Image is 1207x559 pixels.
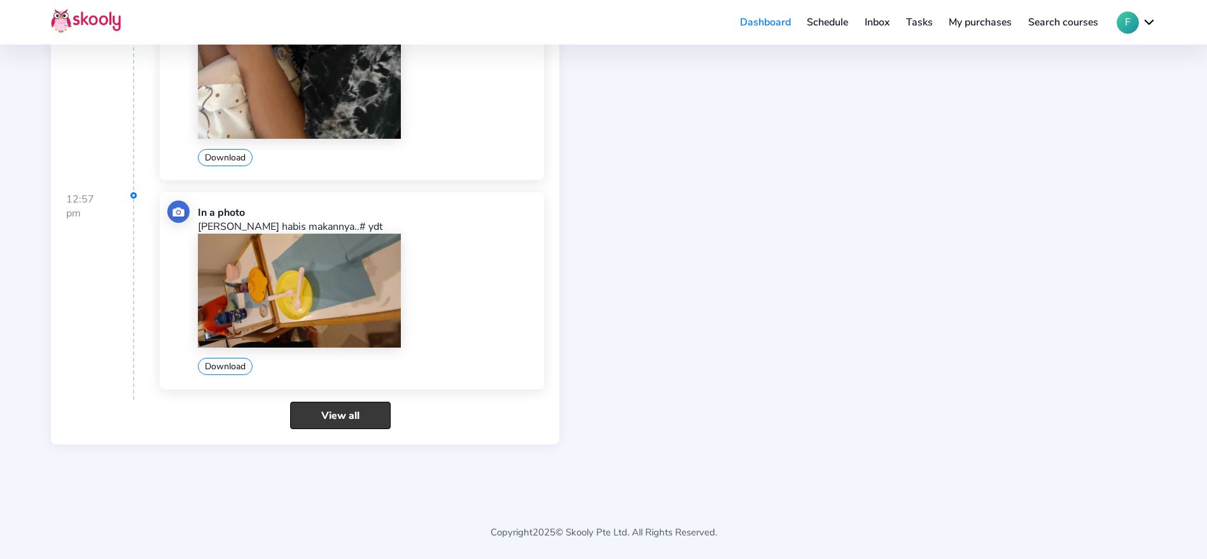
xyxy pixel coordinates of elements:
div: 12:57 [66,192,134,400]
a: View all [290,402,391,429]
img: 202104011006135110480677012997050329048862732472202510060557308733549530982399.jpg [198,234,401,348]
a: Search courses [1020,12,1106,32]
span: 2025 [533,526,555,539]
button: Download [198,358,253,375]
a: Schedule [799,12,857,32]
div: Copyright © Skooly Pte Ltd. All Rights Reserved. [51,475,1156,559]
a: Inbox [856,12,898,32]
div: In a photo [198,206,536,220]
p: [PERSON_NAME] habis makannya..# ydt [198,220,536,234]
img: photo.jpg [167,201,190,223]
button: Download [198,149,253,166]
div: pm [66,206,133,220]
img: Skooly [51,8,121,33]
button: Fchevron down outline [1117,11,1156,34]
a: My purchases [940,12,1020,32]
a: Tasks [898,12,941,32]
a: Dashboard [732,12,799,32]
